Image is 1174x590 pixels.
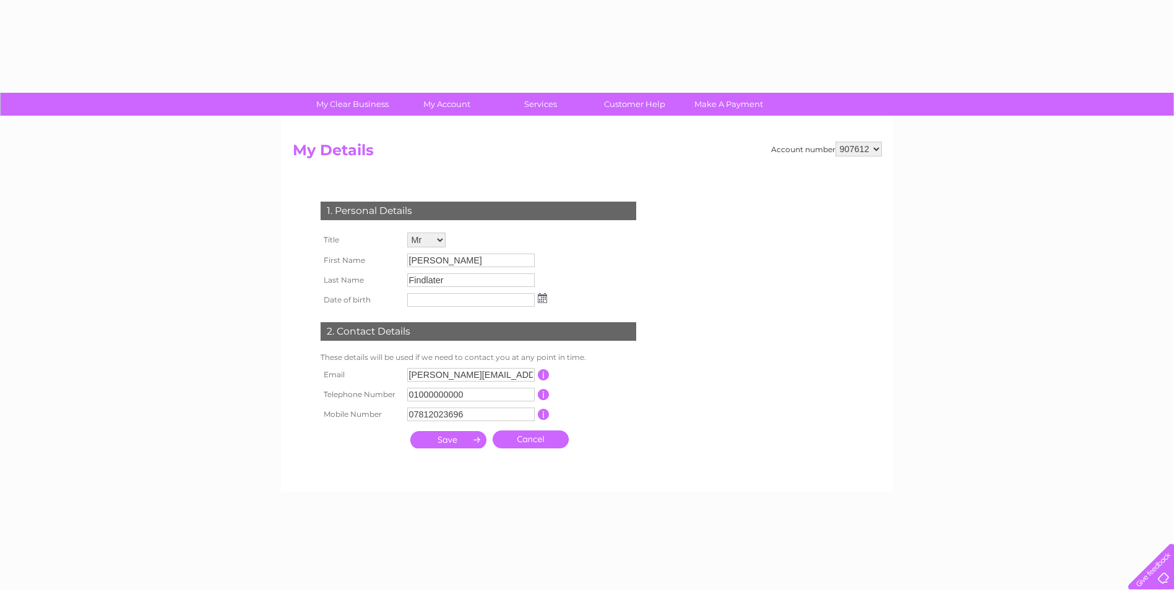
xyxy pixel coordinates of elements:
[538,293,547,303] img: ...
[317,385,404,404] th: Telephone Number
[321,322,636,341] div: 2. Contact Details
[538,389,550,400] input: Information
[771,142,882,156] div: Account number
[395,93,498,116] a: My Account
[584,93,686,116] a: Customer Help
[538,409,550,420] input: Information
[410,431,486,448] input: Submit
[317,270,404,290] th: Last Name
[317,290,404,310] th: Date of birth
[538,369,550,380] input: Information
[301,93,404,116] a: My Clear Business
[317,250,404,270] th: First Name
[490,93,592,116] a: Services
[321,202,636,220] div: 1. Personal Details
[317,350,639,365] td: These details will be used if we need to contact you at any point in time.
[317,365,404,385] th: Email
[678,93,780,116] a: Make A Payment
[493,430,569,448] a: Cancel
[293,142,882,165] h2: My Details
[317,404,404,424] th: Mobile Number
[317,229,404,250] th: Title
